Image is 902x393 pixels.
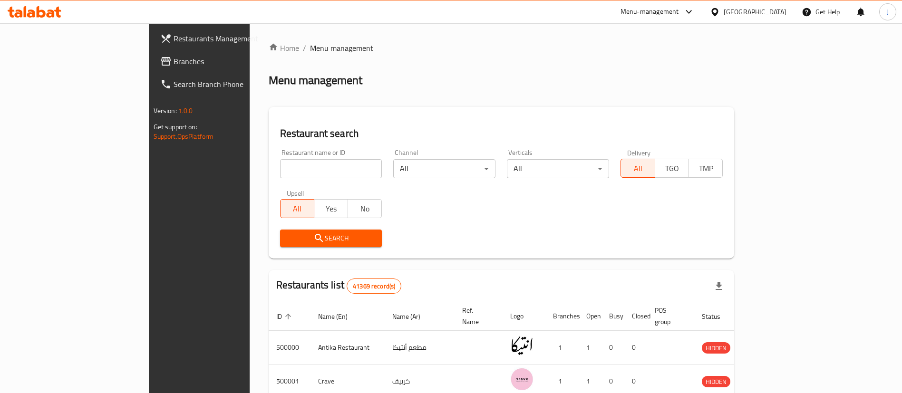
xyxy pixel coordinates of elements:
[510,367,534,391] img: Crave
[624,302,647,331] th: Closed
[601,302,624,331] th: Busy
[659,162,685,175] span: TGO
[153,27,300,50] a: Restaurants Management
[702,376,730,387] span: HIDDEN
[174,33,292,44] span: Restaurants Management
[318,311,360,322] span: Name (En)
[385,331,455,364] td: مطعم أنتيكا
[693,162,719,175] span: TMP
[276,278,402,294] h2: Restaurants list
[510,334,534,357] img: Antika Restaurant
[708,275,730,297] div: Export file
[702,342,730,354] div: HIDDEN
[462,305,491,327] span: Ref. Name
[280,159,382,178] input: Search for restaurant name or ID..
[724,7,786,17] div: [GEOGRAPHIC_DATA]
[287,190,304,196] label: Upsell
[318,202,344,216] span: Yes
[154,121,197,133] span: Get support on:
[284,202,310,216] span: All
[347,282,401,291] span: 41369 record(s)
[624,331,647,364] td: 0
[507,159,609,178] div: All
[348,199,382,218] button: No
[655,305,683,327] span: POS group
[621,159,655,178] button: All
[153,50,300,73] a: Branches
[579,302,601,331] th: Open
[702,343,730,354] span: HIDDEN
[625,162,651,175] span: All
[352,202,378,216] span: No
[503,302,545,331] th: Logo
[601,331,624,364] td: 0
[393,159,495,178] div: All
[702,311,733,322] span: Status
[621,6,679,18] div: Menu-management
[347,278,401,294] div: Total records count
[689,159,723,178] button: TMP
[887,7,889,17] span: J
[174,78,292,90] span: Search Branch Phone
[174,56,292,67] span: Branches
[269,42,735,54] nav: breadcrumb
[178,105,193,117] span: 1.0.0
[280,230,382,247] button: Search
[579,331,601,364] td: 1
[154,130,214,143] a: Support.OpsPlatform
[280,199,314,218] button: All
[655,159,689,178] button: TGO
[545,331,579,364] td: 1
[280,126,723,141] h2: Restaurant search
[269,73,362,88] h2: Menu management
[627,149,651,156] label: Delivery
[276,311,294,322] span: ID
[545,302,579,331] th: Branches
[392,311,433,322] span: Name (Ar)
[303,42,306,54] li: /
[314,199,348,218] button: Yes
[288,232,375,244] span: Search
[310,42,373,54] span: Menu management
[310,331,385,364] td: Antika Restaurant
[153,73,300,96] a: Search Branch Phone
[154,105,177,117] span: Version:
